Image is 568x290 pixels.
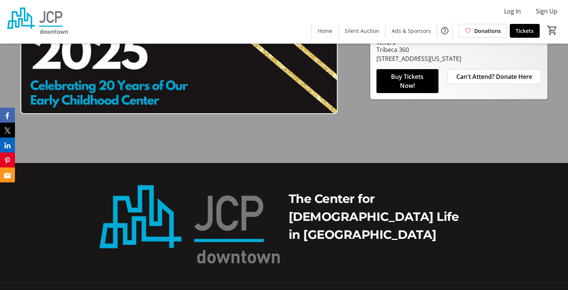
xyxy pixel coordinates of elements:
[530,5,564,17] button: Sign Up
[376,69,438,93] button: Buy Tickets Now!
[386,24,437,38] a: Ads & Sponsors
[345,27,379,35] span: Silent Auction
[4,3,71,40] img: Jewish Community Project's Logo
[516,27,534,35] span: Tickets
[392,27,431,35] span: Ads & Sponsors
[289,191,459,242] span: The Center for [DEMOGRAPHIC_DATA] Life in [GEOGRAPHIC_DATA]
[474,27,501,35] span: Donations
[339,24,385,38] a: Silent Auction
[376,54,461,63] div: [STREET_ADDRESS][US_STATE]
[99,172,280,274] img: undefined
[456,72,532,81] span: Can't Attend? Donate Here
[447,69,541,84] button: Can't Attend? Donate Here
[536,7,558,16] span: Sign Up
[385,72,429,90] span: Buy Tickets Now!
[510,24,540,38] a: Tickets
[318,27,332,35] span: Home
[498,5,527,17] button: Log In
[312,24,338,38] a: Home
[504,7,521,16] span: Log In
[546,24,559,37] button: Cart
[376,45,461,54] div: Tribeca 360
[437,23,452,38] button: Help
[459,24,507,38] a: Donations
